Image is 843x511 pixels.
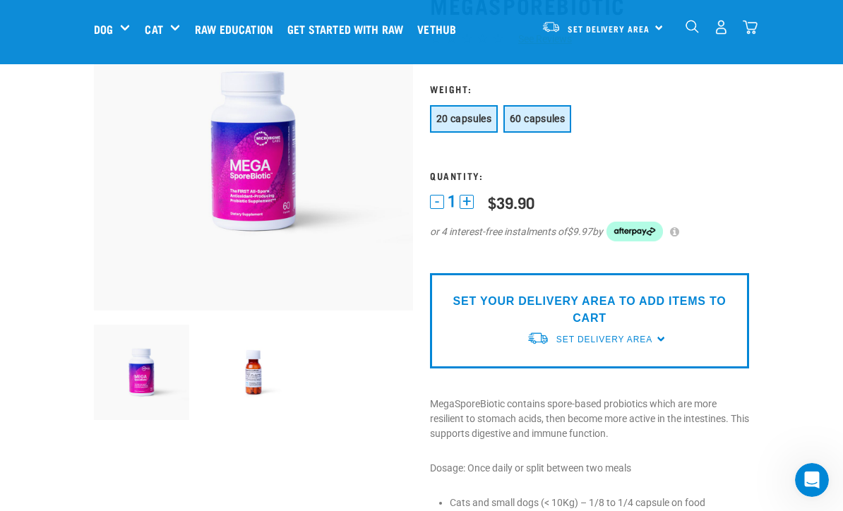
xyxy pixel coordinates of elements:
p: Dosage: Once daily or split between two meals [430,461,749,476]
div: or 4 interest-free instalments of by [430,222,749,241]
img: user.png [714,20,729,35]
h3: Weight: [430,83,749,94]
span: $9.97 [567,224,592,239]
span: Set Delivery Area [568,26,650,31]
a: Get started with Raw [284,1,414,57]
iframe: Intercom live chat [795,463,829,497]
button: 20 capsules [430,105,498,133]
span: 20 capsules [436,113,491,124]
h3: Quantity: [430,170,749,181]
a: Cat [145,20,162,37]
li: Cats and small dogs (< 10Kg) – 1/8 to 1/4 capsule on food [450,495,749,510]
span: 1 [448,194,456,209]
p: MegaSporeBiotic contains spore-based probiotics which are more resilient to stomach acids, then b... [430,397,749,441]
a: Dog [94,20,113,37]
a: Vethub [414,1,467,57]
a: Raw Education [191,1,284,57]
button: - [430,195,444,209]
p: SET YOUR DELIVERY AREA TO ADD ITEMS TO CART [441,293,739,327]
span: 60 capsules [510,113,565,124]
img: home-icon-1@2x.png [686,20,699,33]
span: Set Delivery Area [556,335,652,344]
img: Raw Essentials Mega Spore Biotic Pet Probiotic [206,325,301,420]
div: $39.90 [488,193,534,211]
img: home-icon@2x.png [743,20,758,35]
img: van-moving.png [527,331,549,346]
button: 60 capsules [503,105,571,133]
button: + [460,195,474,209]
img: Afterpay [606,222,663,241]
img: van-moving.png [542,20,561,33]
img: Raw Essentials Mega Spore Biotic Probiotic For Dogs [94,325,189,420]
